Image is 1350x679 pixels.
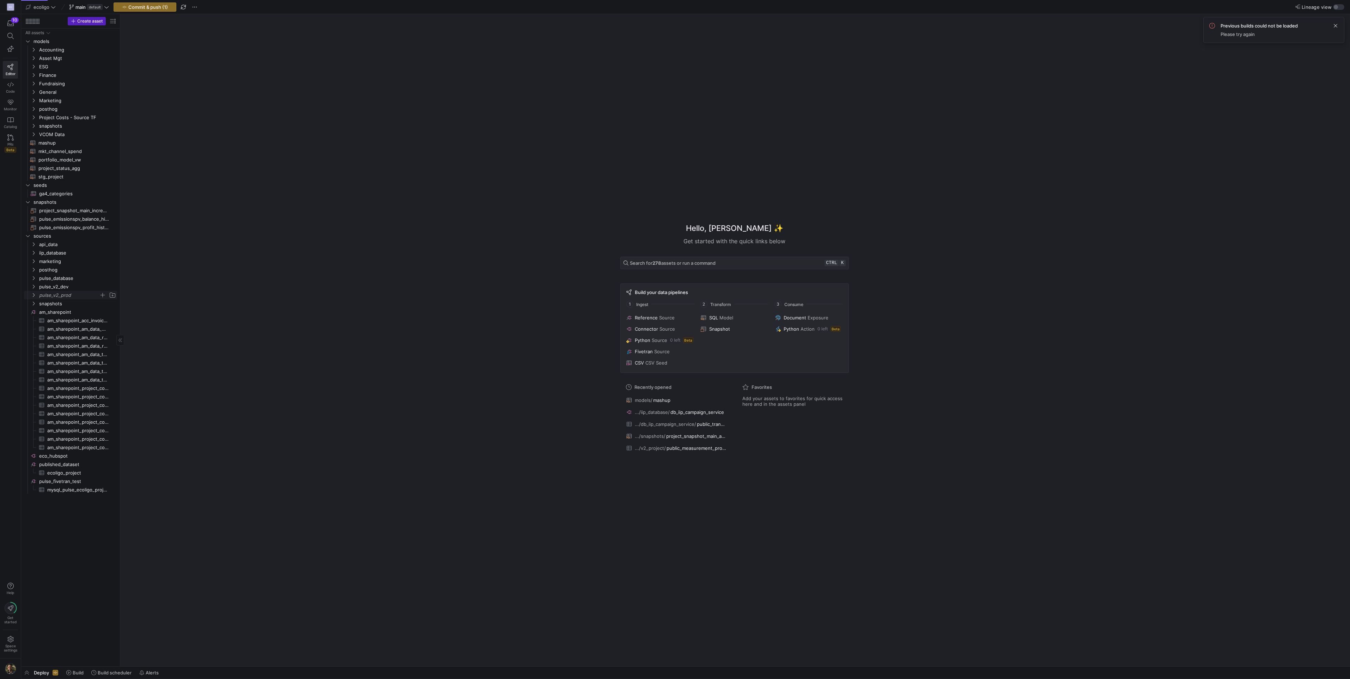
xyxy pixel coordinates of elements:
div: Press SPACE to select this row. [24,274,117,282]
div: Press SPACE to select this row. [24,130,117,139]
span: pulse_v2_prod [39,291,99,299]
button: ReferenceSource [625,313,695,322]
div: Press SPACE to select this row. [24,172,117,181]
div: Press SPACE to select this row. [24,367,117,375]
button: PythonSource0 leftBeta [625,336,695,344]
span: Favorites [752,384,772,390]
div: Press SPACE to select this row. [24,477,117,485]
div: Press SPACE to select this row. [24,359,117,367]
div: Press SPACE to select this row. [24,418,117,426]
span: Fundraising [39,80,116,88]
div: Press SPACE to select this row. [24,139,117,147]
span: eco_hubspot​​​​​​​​ [39,452,116,460]
a: am_sharepoint_project_costs_project_costs​​​​​​​​​ [24,443,117,452]
span: Help [6,591,15,595]
div: Press SPACE to select this row. [24,181,117,189]
span: posthog [39,105,116,113]
a: mkt_channel_spend​​​​​​​​​​ [24,147,117,155]
div: Press SPACE to select this row. [24,164,117,172]
a: Editor [3,61,18,79]
span: PRs [7,142,13,146]
a: published_dataset​​​​​​​​ [24,460,117,469]
span: Build [73,670,84,675]
button: .../snapshots/project_snapshot_main_append [625,432,728,441]
span: Asset Mgt [39,54,116,62]
span: Beta [683,337,693,343]
span: Project Costs - Source TF [39,114,116,122]
div: Press SPACE to select this row. [24,333,117,342]
button: https://storage.googleapis.com/y42-prod-data-exchange/images/7e7RzXvUWcEhWhf8BYUbRCghczaQk4zBh2Nv... [3,661,18,676]
a: am_sharepoint​​​​​​​​ [24,308,117,316]
button: maindefault [67,2,111,12]
button: Build scheduler [88,667,135,679]
span: seeds [34,181,116,189]
a: am_sharepoint_acc_invoices_consolidated_tab​​​​​​​​​ [24,316,117,325]
div: Press SPACE to select this row. [24,122,117,130]
a: am_sharepoint_project_costs_aar​​​​​​​​​ [24,392,117,401]
span: Please try again [1221,31,1298,37]
button: ecoligo [24,2,57,12]
a: project_snapshot_main_incremental​​​​​​​ [24,206,117,215]
div: Press SPACE to select this row. [24,401,117,409]
strong: 278 [652,260,661,266]
span: pulse_v2_dev [39,283,116,291]
button: Alerts [136,667,162,679]
span: am_sharepoint_project_costs_aar_detail​​​​​​​​​ [47,384,109,392]
span: snapshots [39,122,116,130]
span: Document [784,315,806,320]
span: Build your data pipelines [635,289,688,295]
span: snapshots [34,198,116,206]
div: Press SPACE to select this row. [24,350,117,359]
span: db_iip_campaign_service [670,409,724,415]
span: .../db_iip_campaign_service/ [635,421,696,427]
a: am_sharepoint_project_costs_epra​​​​​​​​​ [24,401,117,409]
a: am_sharepoint_am_data_recorded_data_post_2024​​​​​​​​​ [24,333,117,342]
span: pulse_emissionspv_balance_historical​​​​​​​ [39,215,109,223]
span: General [39,88,116,96]
div: Press SPACE to select this row. [24,96,117,105]
span: am_sharepoint​​​​​​​​ [39,308,116,316]
span: am_sharepoint_project_costs_epra​​​​​​​​​ [47,401,109,409]
span: Source [659,315,675,320]
div: Press SPACE to select this row. [24,105,117,113]
span: posthog [39,266,116,274]
a: am_sharepoint_project_costs_omvisits​​​​​​​​​ [24,435,117,443]
span: Monitor [4,107,17,111]
span: Get started [4,616,17,624]
span: mashup [653,397,670,403]
kbd: k [839,260,846,266]
span: pulse_fivetran_test​​​​​​​​ [39,477,116,485]
span: Fivetran [635,349,653,354]
span: am_sharepoint_project_costs_omcontracts​​​​​​​​​ [47,418,109,426]
div: EG [7,4,14,11]
span: public_measurement_project [667,445,726,451]
a: stg_project​​​​​​​​​​ [24,172,117,181]
span: Add your assets to favorites for quick access here and in the assets panel [742,396,843,407]
span: am_sharepoint_project_costs_aar​​​​​​​​​ [47,393,109,401]
div: Press SPACE to select this row. [24,232,117,240]
span: pulse_database [39,274,116,282]
span: Python [635,337,650,343]
span: Build scheduler [98,670,132,675]
div: Press SPACE to select this row. [24,299,117,308]
button: SQLModel [699,313,770,322]
div: Press SPACE to select this row. [24,206,117,215]
span: Accounting [39,46,116,54]
button: Commit & push (1) [114,2,176,12]
a: Spacesettings [3,633,18,655]
div: Press SPACE to select this row. [24,342,117,350]
a: am_sharepoint_project_costs_insurance_claims​​​​​​​​​ [24,409,117,418]
a: am_sharepoint_am_data_table_gef​​​​​​​​​ [24,367,117,375]
span: Marketing [39,97,116,105]
span: am_sharepoint_project_costs_ominvoices​​​​​​​​​ [47,427,109,435]
div: Press SPACE to select this row. [24,62,117,71]
span: marketing [39,257,116,265]
span: Search for assets or run a command [630,260,716,266]
div: Press SPACE to select this row. [24,54,117,62]
button: Search for278assets or run a commandctrlk [620,257,849,269]
span: pulse_emissionspv_profit_historical​​​​​​​ [39,224,109,232]
div: Press SPACE to select this row. [24,325,117,333]
span: Recently opened [634,384,671,390]
div: Press SPACE to select this row. [24,409,117,418]
div: Press SPACE to select this row. [24,88,117,96]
